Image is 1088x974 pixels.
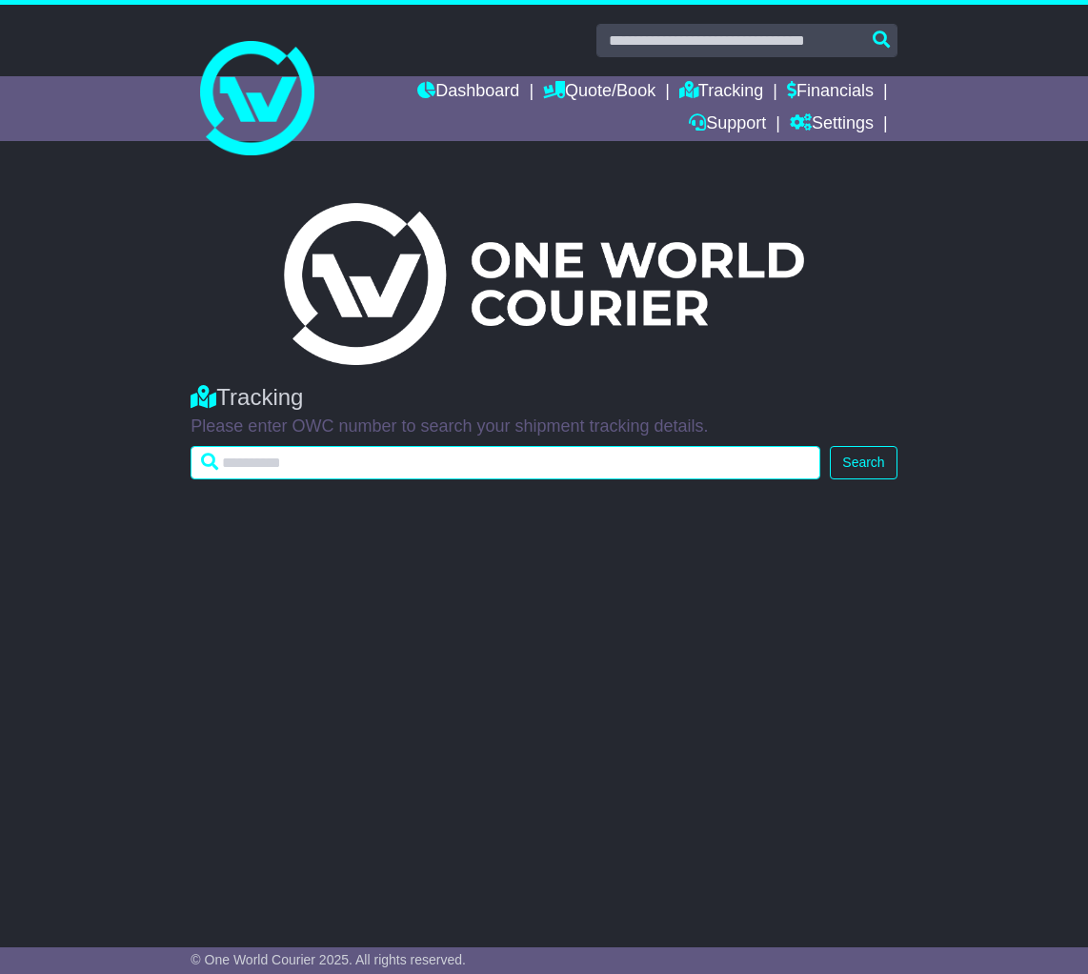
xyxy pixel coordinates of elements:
a: Quote/Book [543,76,655,109]
p: Please enter OWC number to search your shipment tracking details. [191,416,897,437]
a: Dashboard [417,76,519,109]
a: Support [689,109,766,141]
div: Tracking [191,384,897,412]
a: Tracking [679,76,763,109]
a: Financials [787,76,874,109]
button: Search [830,446,897,479]
span: © One World Courier 2025. All rights reserved. [191,952,466,967]
img: Light [284,203,804,365]
a: Settings [790,109,874,141]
